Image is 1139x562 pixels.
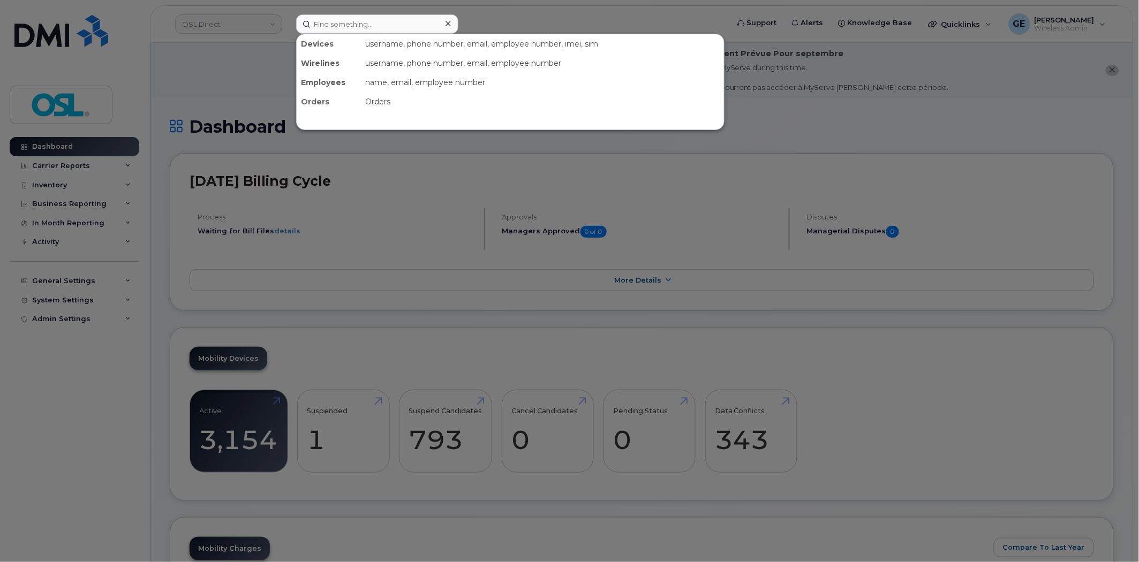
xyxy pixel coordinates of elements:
div: name, email, employee number [361,73,724,92]
div: Employees [297,73,361,92]
div: username, phone number, email, employee number, imei, sim [361,34,724,54]
div: Devices [297,34,361,54]
div: Orders [361,92,724,111]
div: Wirelines [297,54,361,73]
div: username, phone number, email, employee number [361,54,724,73]
div: Orders [297,92,361,111]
